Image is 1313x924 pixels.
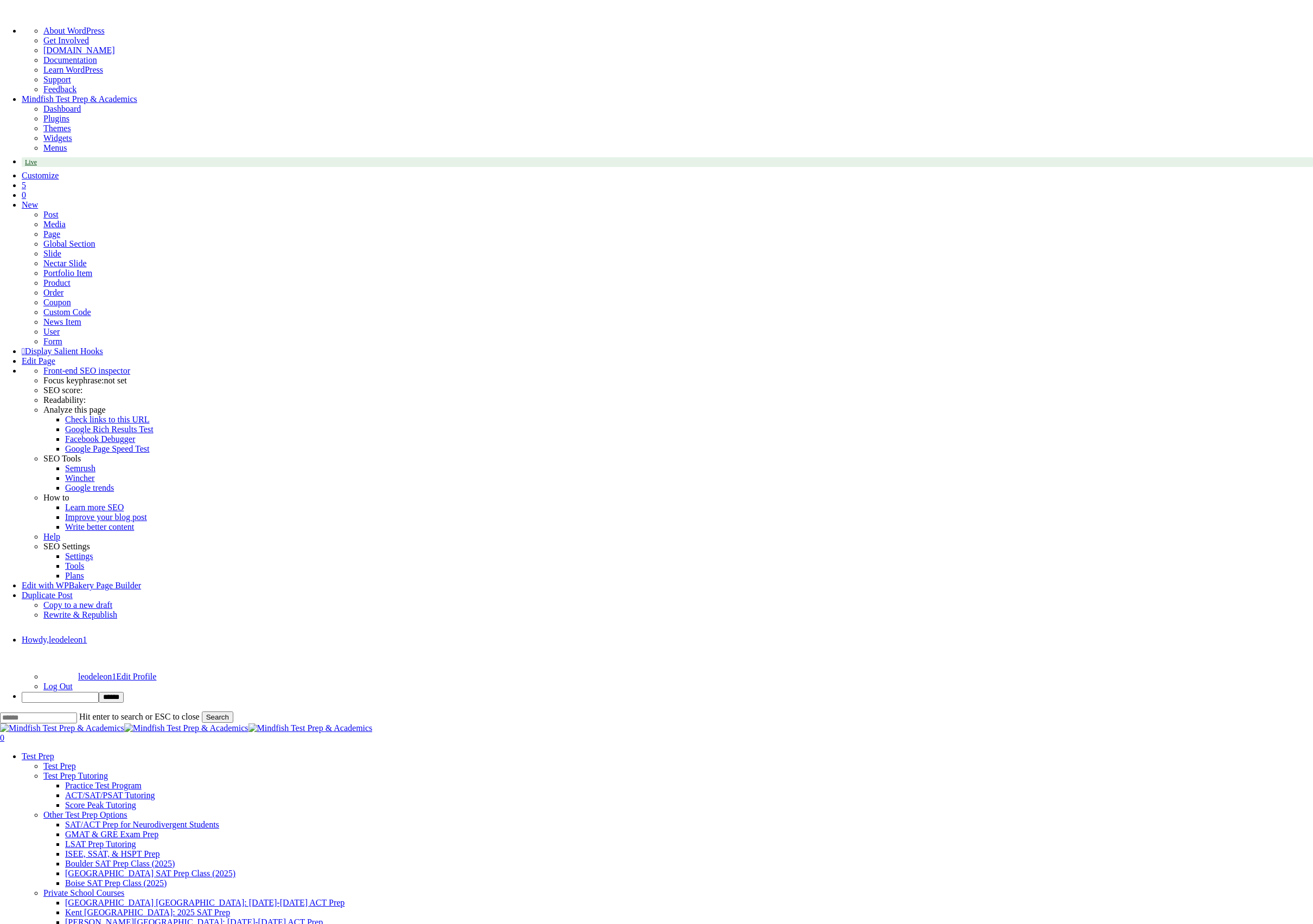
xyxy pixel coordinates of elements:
a: Order [43,288,63,297]
button: Search [202,711,233,723]
a: Media [43,220,66,229]
a: Wincher [65,473,94,483]
a: Global Section [43,239,95,248]
a: SAT/ACT Prep for Neurodivergent Students [65,820,219,829]
a: Check links to this URL [65,415,150,424]
a: Semrush [65,464,95,473]
a: Coupon [43,298,71,307]
a: Product [43,278,71,287]
a: Google Page Speed Test [65,444,149,453]
ul: Mindfish Test Prep & Academics [22,124,1313,153]
a: [DOMAIN_NAME] [43,46,115,55]
a: Display Salient Hooks [22,347,1313,356]
a: Menus [43,143,67,152]
a: Themes [43,124,71,133]
div: Focus keyphrase: [43,376,1313,386]
a: News Item [43,317,81,326]
a: Test Prep [43,761,1313,771]
a: Log Out [43,682,73,691]
a: Kent [GEOGRAPHIC_DATA]: 2025 SAT Prep [65,908,230,917]
a: Facebook Debugger [65,434,135,444]
a: Other Test Prep Options [43,810,128,819]
a: Google trends [65,483,114,492]
a: Howdy, [22,635,101,644]
a: Post [43,210,59,219]
a: Boulder SAT Prep Class (2025) [65,859,175,868]
ul: About WordPress [22,26,1313,46]
span: leodeleon1 [49,635,87,644]
a: ISEE, SSAT, & HSPT Prep [65,849,160,858]
ul: About WordPress [22,46,1313,94]
a: Edit Page [22,356,55,365]
a: Dashboard [43,104,81,113]
div: How to [43,493,1313,503]
span: Hit enter to search or ESC to close [79,712,200,721]
a: ACT/SAT/PSAT Tutoring [65,791,155,800]
a: Portfolio Item [43,268,92,278]
span: Duplicate Post [22,591,73,600]
a: Learn more SEO [65,503,124,512]
a: Test Prep Tutoring [43,771,108,780]
img: Mindfish Test Prep & Academics [124,723,248,733]
a: Plans [65,571,84,580]
a: Form [43,337,62,346]
span: Edit Profile [116,672,156,681]
div: SEO score: [43,386,1313,395]
a: GMAT & GRE Exam Prep [65,830,158,839]
a: Settings [65,551,93,561]
a: Google Rich Results Test [65,425,154,434]
a: Plugins [43,114,69,123]
a: Front-end SEO inspector [43,366,130,375]
ul: Howdy, leodeleon1 [22,645,1313,691]
a: Feedback [43,85,77,94]
span: New [22,200,38,209]
span: Test Prep [43,761,76,771]
span: not set [104,376,127,385]
a: Edit with WPBakery Page Builder [22,581,141,590]
a: LSAT Prep Tutoring [65,839,136,849]
a: Tools [65,561,84,570]
a: User [43,327,60,336]
a: [GEOGRAPHIC_DATA] SAT Prep Class (2025) [65,869,235,878]
a: Custom Code [43,307,91,317]
span: 5 [22,181,26,190]
div: SEO Tools [43,454,1313,464]
a: Private School Courses [43,888,124,897]
a: Boise SAT Prep Class (2025) [65,878,167,888]
ul: New [22,210,1313,347]
span: leodeleon1 [78,672,116,681]
a: Customize [22,171,59,180]
span: 0 [22,190,26,200]
a: Documentation [43,55,97,65]
a: Widgets [43,133,72,143]
a: Live [22,157,1313,167]
a: [GEOGRAPHIC_DATA] [GEOGRAPHIC_DATA]: [DATE]-[DATE] ACT Prep [65,898,345,907]
img: Mindfish Test Prep & Academics [248,723,373,733]
a: Rewrite & Republish [43,610,117,619]
a: Practice Test Program [65,781,142,790]
a: Test Prep [22,752,54,761]
a: Write better content [65,522,134,531]
ul: Mindfish Test Prep & Academics [22,104,1313,124]
div: Readability: [43,395,1313,405]
a: Slide [43,249,61,258]
div: SEO Settings [43,542,1313,551]
a: Improve your blog post [65,512,147,522]
a: Page [43,229,60,239]
a: Score Peak Tutoring [65,800,136,810]
a: Support [43,75,71,84]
